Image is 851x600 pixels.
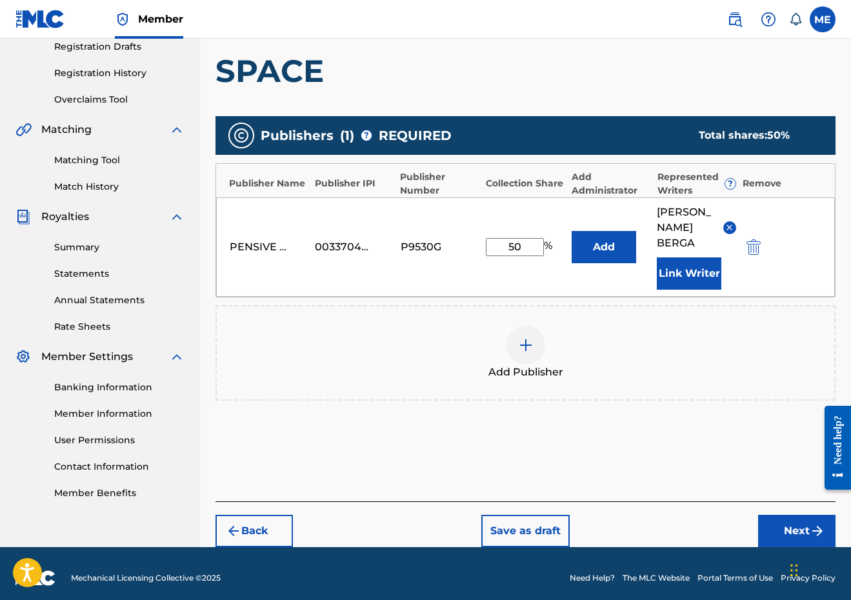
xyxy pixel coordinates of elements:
[781,572,836,584] a: Privacy Policy
[15,10,65,28] img: MLC Logo
[215,515,293,547] button: Back
[71,572,221,584] span: Mechanical Licensing Collective © 2025
[722,6,748,32] a: Public Search
[810,6,836,32] div: User Menu
[570,572,615,584] a: Need Help?
[15,122,32,137] img: Matching
[54,267,185,281] a: Statements
[488,365,563,380] span: Add Publisher
[623,572,690,584] a: The MLC Website
[54,40,185,54] a: Registration Drafts
[169,209,185,225] img: expand
[261,126,334,145] span: Publishers
[481,515,570,547] button: Save as draft
[810,523,825,539] img: f7272a7cc735f4ea7f67.svg
[815,395,851,501] iframe: Resource Center
[215,52,836,90] h1: SPACE
[54,93,185,106] a: Overclaims Tool
[54,407,185,421] a: Member Information
[54,180,185,194] a: Match History
[699,128,810,143] div: Total shares:
[41,209,89,225] span: Royalties
[518,337,534,353] img: add
[572,231,636,263] button: Add
[727,12,743,27] img: search
[234,128,249,143] img: publishers
[54,320,185,334] a: Rate Sheets
[54,294,185,307] a: Annual Statements
[657,257,721,290] button: Link Writer
[54,154,185,167] a: Matching Tool
[486,177,565,190] div: Collection Share
[657,205,713,251] span: [PERSON_NAME] BERGA
[115,12,130,27] img: Top Rightsholder
[340,126,354,145] span: ( 1 )
[743,177,822,190] div: Remove
[379,126,452,145] span: REQUIRED
[756,6,781,32] div: Help
[761,12,776,27] img: help
[544,238,556,256] span: %
[54,241,185,254] a: Summary
[758,515,836,547] button: Next
[315,177,394,190] div: Publisher IPI
[169,122,185,137] img: expand
[789,13,802,26] div: Notifications
[54,66,185,80] a: Registration History
[725,179,736,189] span: ?
[786,538,851,600] iframe: Chat Widget
[41,349,133,365] span: Member Settings
[54,486,185,500] a: Member Benefits
[697,572,773,584] a: Portal Terms of Use
[229,177,308,190] div: Publisher Name
[15,349,31,365] img: Member Settings
[572,170,651,197] div: Add Administrator
[657,170,737,197] div: Represented Writers
[54,460,185,474] a: Contact Information
[54,381,185,394] a: Banking Information
[226,523,241,539] img: 7ee5dd4eb1f8a8e3ef2f.svg
[725,223,734,232] img: remove-from-list-button
[138,12,183,26] span: Member
[54,434,185,447] a: User Permissions
[767,129,790,141] span: 50 %
[41,122,92,137] span: Matching
[15,209,31,225] img: Royalties
[746,239,761,255] img: 12a2ab48e56ec057fbd8.svg
[400,170,479,197] div: Publisher Number
[790,551,798,590] div: Drag
[169,349,185,365] img: expand
[361,130,372,141] span: ?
